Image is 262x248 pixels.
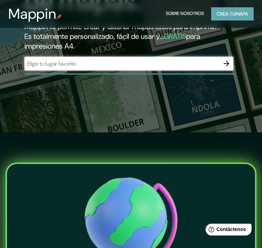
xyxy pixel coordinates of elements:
img: pin de mapeo [56,14,62,19]
font: Sobre nosotros [166,11,204,17]
font: Mappin [8,5,56,23]
font: Es totalmente personalizado, fácil de usar y... [24,32,164,41]
font: GRATIS [164,32,186,41]
iframe: Lanzador de widgets de ayuda [200,221,254,240]
button: Crea tumapa [211,7,254,20]
font: Crea tu [217,11,236,17]
font: mapa [236,11,248,17]
font: para impresiones A4. [24,32,200,51]
button: Sobre nosotros [164,7,206,20]
input: Elige tu lugar favorito [24,60,219,68]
